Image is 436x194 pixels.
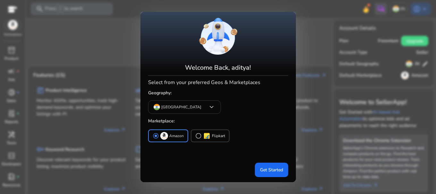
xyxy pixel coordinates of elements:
span: Get Started [260,167,283,173]
p: Amazon [169,133,184,139]
img: in.svg [154,104,160,110]
h5: Marketplace: [148,116,288,127]
p: Flipkart [212,133,225,139]
img: flipkart.svg [203,132,211,140]
span: keyboard_arrow_down [208,103,215,111]
p: [GEOGRAPHIC_DATA] [161,104,201,110]
span: radio_button_unchecked [195,133,202,139]
img: amazon.svg [160,132,168,140]
h5: Geography: [148,88,288,98]
button: Get Started [255,163,288,177]
span: radio_button_checked [153,133,159,139]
